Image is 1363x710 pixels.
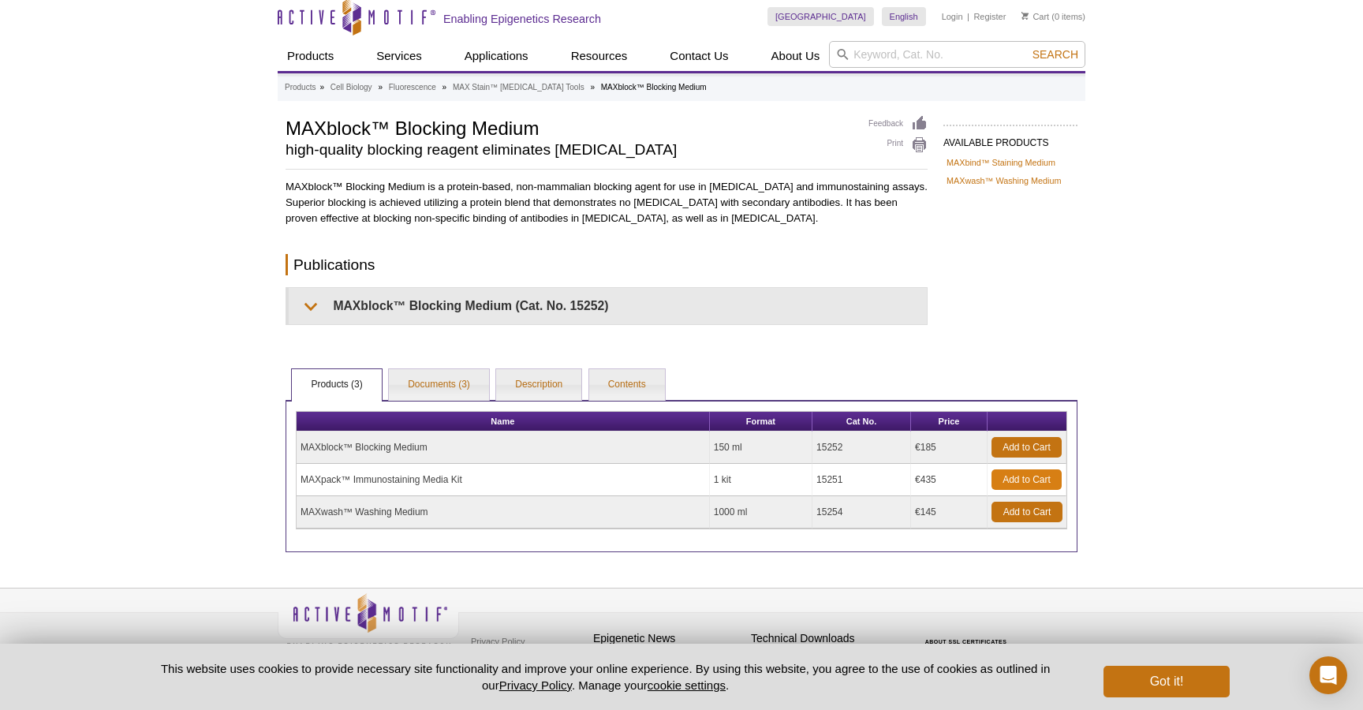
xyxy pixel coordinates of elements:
[829,41,1085,68] input: Keyword, Cat. No.
[911,496,988,529] td: €145
[453,80,584,95] a: MAX Stain™ [MEDICAL_DATA] Tools
[1103,666,1230,697] button: Got it!
[973,11,1006,22] a: Register
[911,412,988,432] th: Price
[1021,11,1049,22] a: Cart
[1021,7,1085,26] li: (0 items)
[601,83,707,92] li: MAXblock™ Blocking Medium
[330,80,372,95] a: Cell Biology
[710,464,812,496] td: 1 kit
[710,412,812,432] th: Format
[942,11,963,22] a: Login
[812,464,911,496] td: 15251
[297,412,710,432] th: Name
[378,83,383,92] li: »
[278,589,459,652] img: Active Motif,
[1033,48,1078,61] span: Search
[909,616,1027,651] table: Click to Verify - This site chose Symantec SSL for secure e-commerce and confidential communicati...
[767,7,874,26] a: [GEOGRAPHIC_DATA]
[947,155,1055,170] a: MAXbind™ Staining Medium
[1021,12,1029,20] img: Your Cart
[812,496,911,529] td: 15254
[925,639,1007,645] a: ABOUT SSL CERTIFICATES
[455,41,538,71] a: Applications
[911,432,988,464] td: €185
[751,632,901,645] h4: Technical Downloads
[286,143,853,157] h2: high-quality blocking reagent eliminates [MEDICAL_DATA]
[947,174,1061,188] a: MAXwash™ Washing Medium
[286,254,928,275] h2: Publications
[297,496,710,529] td: MAXwash™ Washing Medium
[762,41,830,71] a: About Us
[991,437,1062,458] a: Add to Cart
[389,369,489,401] a: Documents (3)
[496,369,581,401] a: Description
[868,136,928,154] a: Print
[289,288,927,323] summary: MAXblock™ Blocking Medium (Cat. No. 15252)
[882,7,926,26] a: English
[812,432,911,464] td: 15252
[589,369,665,401] a: Contents
[710,432,812,464] td: 150 ml
[868,115,928,133] a: Feedback
[991,502,1062,522] a: Add to Cart
[499,678,572,692] a: Privacy Policy
[443,83,447,92] li: »
[1309,656,1347,694] div: Open Intercom Messenger
[319,83,324,92] li: »
[297,432,710,464] td: MAXblock™ Blocking Medium
[648,678,726,692] button: cookie settings
[133,660,1077,693] p: This website uses cookies to provide necessary site functionality and improve your online experie...
[710,496,812,529] td: 1000 ml
[1028,47,1083,62] button: Search
[590,83,595,92] li: »
[443,12,601,26] h2: Enabling Epigenetics Research
[562,41,637,71] a: Resources
[286,115,853,139] h1: MAXblock™ Blocking Medium
[286,179,928,226] p: MAXblock™ Blocking Medium is a protein-based, non-mammalian blocking agent for use in [MEDICAL_DA...
[467,630,528,653] a: Privacy Policy
[285,80,316,95] a: Products
[991,469,1062,490] a: Add to Cart
[660,41,738,71] a: Contact Us
[367,41,431,71] a: Services
[911,464,988,496] td: €435
[297,464,710,496] td: MAXpack™ Immunostaining Media Kit
[292,369,381,401] a: Products (3)
[278,41,343,71] a: Products
[593,632,743,645] h4: Epigenetic News
[812,412,911,432] th: Cat No.
[389,80,436,95] a: Fluorescence
[967,7,969,26] li: |
[943,125,1077,153] h2: AVAILABLE PRODUCTS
